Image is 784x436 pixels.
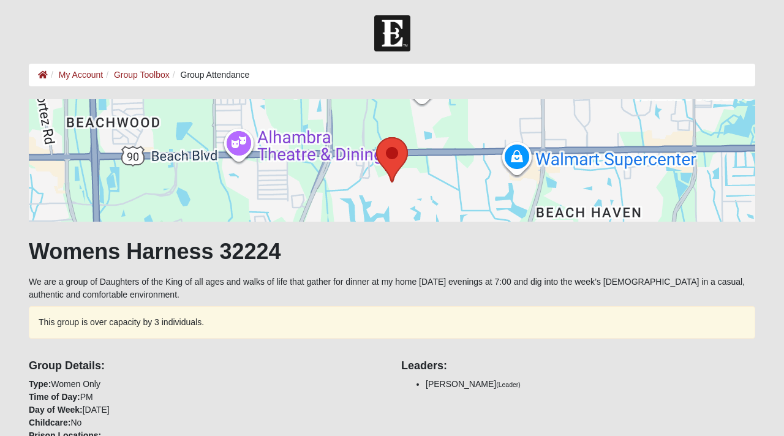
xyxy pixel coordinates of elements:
[374,15,410,51] img: Church of Eleven22 Logo
[401,359,755,373] h4: Leaders:
[170,69,250,81] li: Group Attendance
[29,359,383,373] h4: Group Details:
[114,70,170,80] a: Group Toolbox
[29,238,755,265] h1: Womens Harness 32224
[29,379,51,389] strong: Type:
[29,405,83,415] strong: Day of Week:
[29,392,80,402] strong: Time of Day:
[496,381,521,388] small: (Leader)
[426,378,755,391] li: [PERSON_NAME]
[59,70,103,80] a: My Account
[29,306,755,339] div: This group is over capacity by 3 individuals.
